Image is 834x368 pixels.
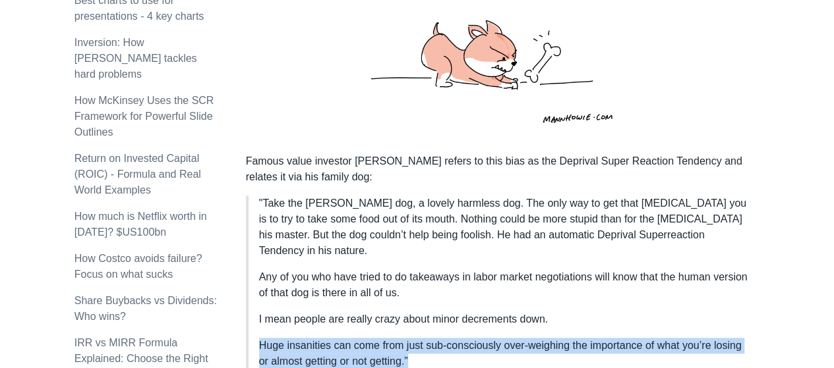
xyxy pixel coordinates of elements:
[246,153,760,185] p: Famous value investor [PERSON_NAME] refers to this bias as the Deprival Super Reaction Tendency a...
[74,95,214,138] a: How McKinsey Uses the SCR Framework for Powerful Slide Outlines
[74,153,201,196] a: Return on Invested Capital (ROIC) - Formula and Real World Examples
[259,196,750,259] p: "Take the [PERSON_NAME] dog, a lovely harmless dog. The only way to get that [MEDICAL_DATA] you i...
[259,311,750,327] p: I mean people are really crazy about minor decrements down.
[74,295,217,322] a: Share Buybacks vs Dividends: Who wins?
[74,211,207,238] a: How much is Netflix worth in [DATE]? $US100bn
[74,253,202,280] a: How Costco avoids failure? Focus on what sucks
[259,269,750,301] p: Any of you who have tried to do takeaways in labor market negotiations will know that the human v...
[74,37,197,80] a: Inversion: How [PERSON_NAME] tackles hard problems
